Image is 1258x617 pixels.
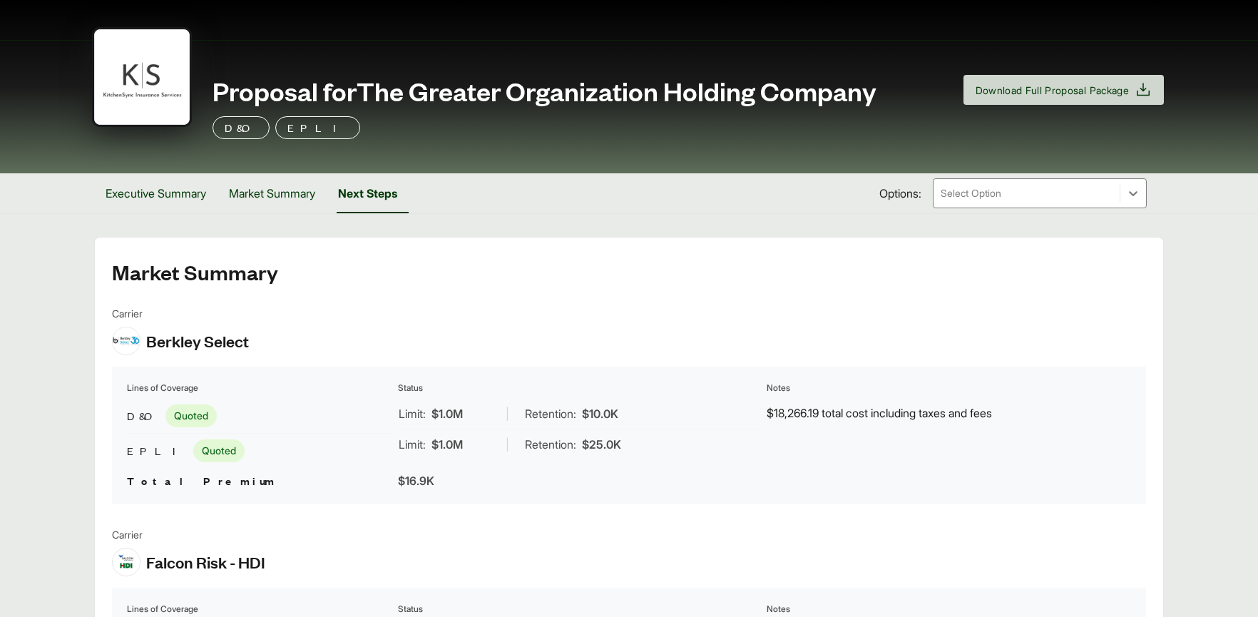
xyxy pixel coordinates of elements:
p: EPLI [287,119,348,136]
img: Falcon Risk - HDI [113,554,140,571]
span: $1.0M [431,436,463,453]
th: Status [397,602,763,616]
span: Retention: [525,436,576,453]
span: Limit: [399,436,426,453]
img: Berkley Select [113,327,140,355]
h2: Market Summary [112,260,1146,283]
button: Next Steps [327,173,409,213]
span: Proposal for The Greater Organization Holding Company [213,76,876,105]
button: Market Summary [218,173,327,213]
p: D&O [225,119,257,136]
span: $25.0K [582,436,621,453]
span: Quoted [165,404,217,427]
span: $16.9K [398,474,434,488]
span: Options: [879,185,921,202]
span: | [506,407,509,421]
span: Download Full Proposal Package [976,83,1130,98]
th: Notes [766,381,1132,395]
span: Berkley Select [146,330,249,352]
span: EPLI [127,442,188,459]
span: Limit: [399,405,426,422]
span: Total Premium [127,473,277,488]
button: Executive Summary [94,173,218,213]
p: $18,266.19 total cost including taxes and fees [767,404,1131,422]
button: Download Full Proposal Package [963,75,1165,105]
span: $10.0K [582,405,618,422]
span: Carrier [112,306,249,321]
th: Notes [766,602,1132,616]
span: Quoted [193,439,245,462]
span: Falcon Risk - HDI [146,551,265,573]
th: Lines of Coverage [126,381,394,395]
span: $1.0M [431,405,463,422]
th: Status [397,381,763,395]
span: | [506,437,509,452]
th: Lines of Coverage [126,602,394,616]
span: Retention: [525,405,576,422]
span: Carrier [112,527,265,542]
span: D&O [127,407,160,424]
